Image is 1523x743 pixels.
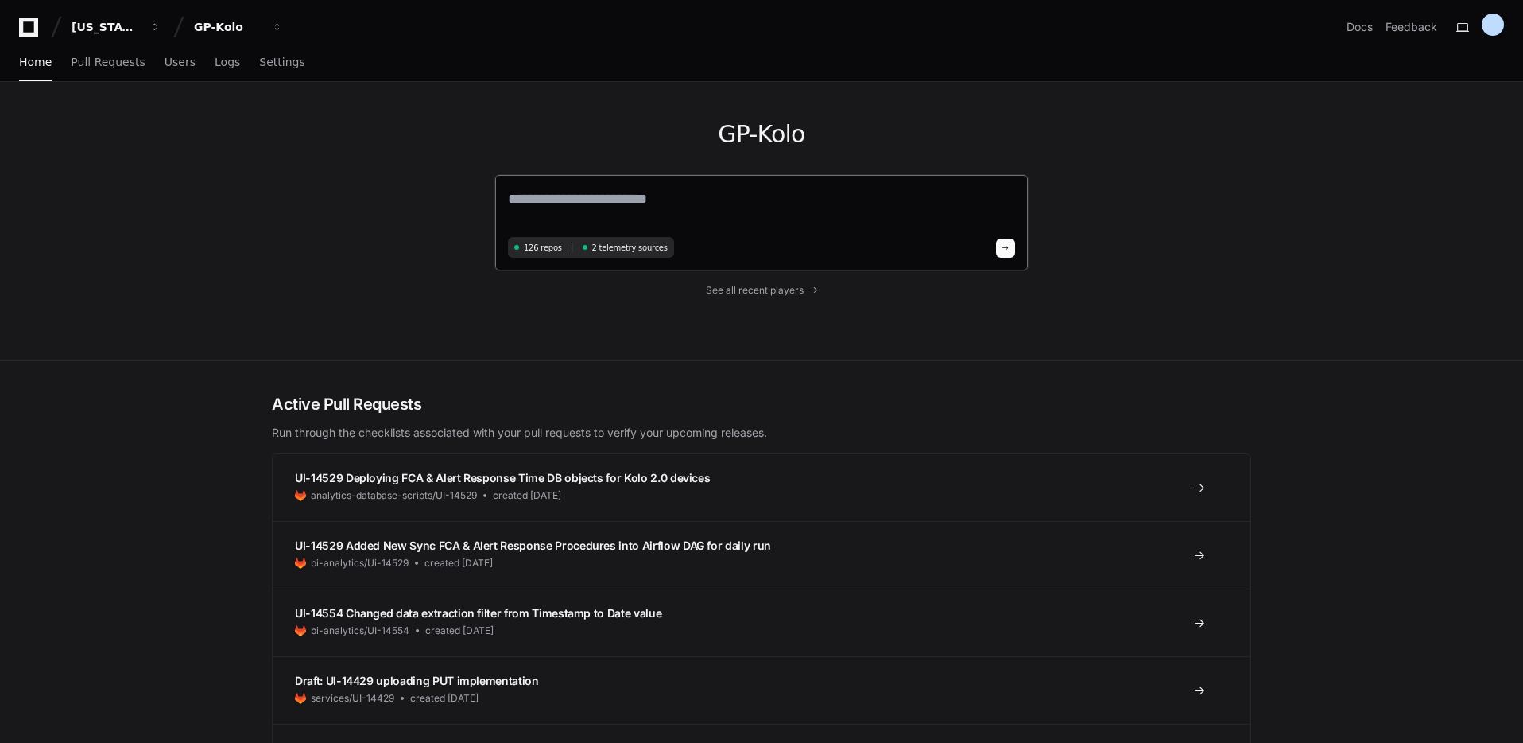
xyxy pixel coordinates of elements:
h2: Active Pull Requests [272,393,1251,415]
a: Settings [259,45,304,81]
span: UI-14529 Added New Sync FCA & Alert Response Procedures into Airflow DAG for daily run [295,539,771,552]
span: Draft: UI-14429 uploading PUT implementation [295,674,539,687]
a: UI-14529 Deploying FCA & Alert Response Time DB objects for Kolo 2.0 devicesanalytics-database-sc... [273,454,1250,521]
a: See all recent players [494,284,1029,297]
a: UI-14554 Changed data extraction filter from Timestamp to Date valuebi-analytics/UI-14554created ... [273,589,1250,656]
a: Draft: UI-14429 uploading PUT implementationservices/UI-14429created [DATE] [273,656,1250,724]
span: Home [19,57,52,67]
span: 126 repos [524,242,562,254]
span: created [DATE] [425,624,494,637]
p: Run through the checklists associated with your pull requests to verify your upcoming releases. [272,425,1251,441]
button: GP-Kolo [188,13,289,41]
a: Pull Requests [71,45,145,81]
span: UI-14554 Changed data extraction filter from Timestamp to Date value [295,606,661,620]
a: Logs [215,45,240,81]
button: Feedback [1385,19,1437,35]
span: bi-analytics/Ui-14529 [311,557,409,570]
span: bi-analytics/UI-14554 [311,624,409,637]
span: 2 telemetry sources [592,242,668,254]
span: created [DATE] [424,557,493,570]
span: services/UI-14429 [311,692,394,705]
span: Pull Requests [71,57,145,67]
span: Settings [259,57,304,67]
span: UI-14529 Deploying FCA & Alert Response Time DB objects for Kolo 2.0 devices [295,471,710,484]
a: Docs [1347,19,1373,35]
div: [US_STATE] Pacific [72,19,140,35]
h1: GP-Kolo [494,120,1029,149]
span: created [DATE] [410,692,479,705]
span: Logs [215,57,240,67]
span: Users [165,57,196,67]
span: See all recent players [706,284,804,297]
span: created [DATE] [493,489,561,502]
button: [US_STATE] Pacific [65,13,167,41]
div: GP-Kolo [194,19,262,35]
a: UI-14529 Added New Sync FCA & Alert Response Procedures into Airflow DAG for daily runbi-analytic... [273,521,1250,589]
a: Home [19,45,52,81]
a: Users [165,45,196,81]
span: analytics-database-scripts/UI-14529 [311,489,477,502]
